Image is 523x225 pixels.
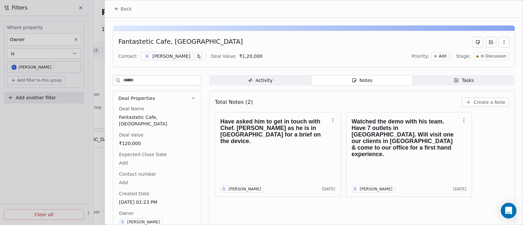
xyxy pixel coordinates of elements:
div: [PERSON_NAME] [127,220,160,224]
span: Add [439,54,446,59]
h1: Have asked him to get in touch with Chef. [PERSON_NAME] as he is in [GEOGRAPHIC_DATA] for a brief... [220,118,329,144]
span: [DATE] [453,186,466,192]
span: Add [119,179,195,186]
div: Tasks [454,77,474,84]
div: [PERSON_NAME] [152,53,190,59]
div: Activity [248,77,273,84]
span: Stage: [456,53,471,59]
div: Open Intercom Messenger [501,203,516,218]
div: Fantastetic Cafe, [GEOGRAPHIC_DATA] [118,37,243,47]
span: In Discussion [481,54,506,59]
span: K [144,54,150,59]
span: Contact number [118,171,158,177]
span: Fantastetic Cafe, [GEOGRAPHIC_DATA] [119,114,195,127]
span: [DATE] [322,186,335,192]
div: [PERSON_NAME] [228,187,261,191]
div: S [223,186,225,192]
span: [DATE] 02:23 PM [119,199,195,205]
span: Create a Note [474,99,505,105]
span: Add [119,160,195,166]
div: [PERSON_NAME] [360,187,393,191]
div: S [354,186,356,192]
span: Back [121,6,132,12]
span: Owner [118,210,135,217]
span: ₹120,000 [119,140,195,147]
span: Deal Value [118,132,145,138]
span: ₹ 1,20,000 [239,54,262,59]
span: Deal Properties [118,95,155,102]
span: Priority: [412,53,429,59]
div: Contact: [118,53,138,59]
div: Deal Value: [211,53,236,59]
button: Create a Note [462,98,509,107]
button: Back [110,3,136,15]
span: Expected Close Date [118,151,168,158]
button: Deal Properties [113,91,201,105]
span: Total Notes (2) [215,98,253,106]
div: S [122,219,124,225]
h1: Watched the demo with his team. Have 7 outlets in [GEOGRAPHIC_DATA]. Will visit one our clients i... [352,118,460,157]
span: Created Date [118,190,151,197]
span: Deal Name [118,105,146,112]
